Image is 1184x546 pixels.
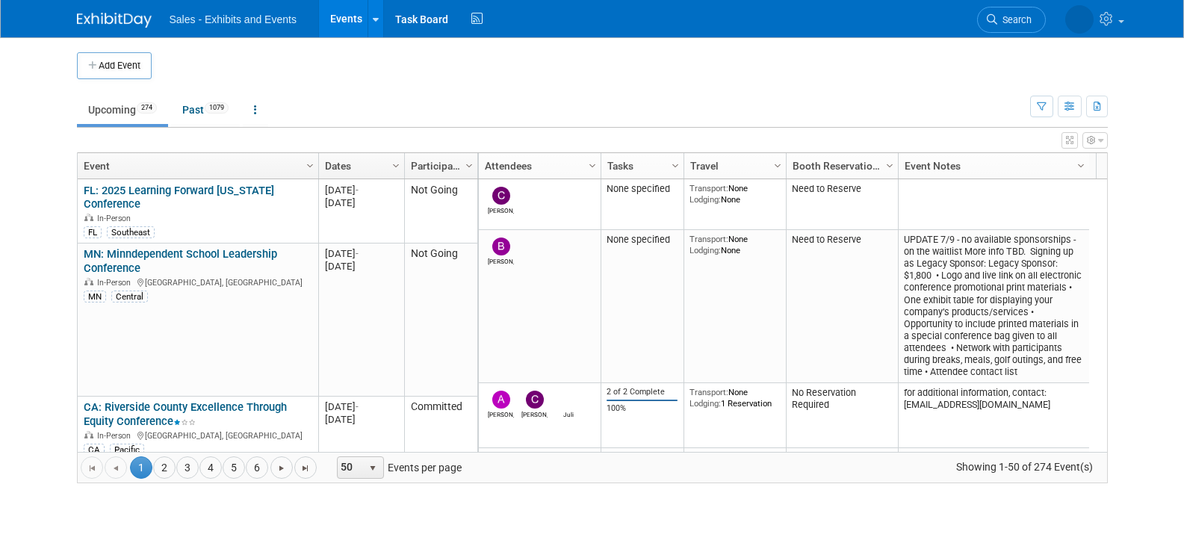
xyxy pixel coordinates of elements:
[669,160,681,172] span: Column Settings
[356,248,359,259] span: -
[153,456,176,479] a: 2
[84,276,312,288] div: [GEOGRAPHIC_DATA], [GEOGRAPHIC_DATA]
[689,387,728,397] span: Transport:
[130,456,152,479] span: 1
[77,13,152,28] img: ExhibitDay
[304,160,316,172] span: Column Settings
[690,153,776,179] a: Travel
[667,153,684,176] a: Column Settings
[689,245,721,255] span: Lodging:
[689,183,780,205] div: None None
[205,102,229,114] span: 1079
[793,153,888,179] a: Booth Reservation Status
[97,431,135,441] span: In-Person
[898,383,1089,448] td: for additional information, contact: [EMAIL_ADDRESS][DOMAIN_NAME]
[84,400,287,428] a: CA: Riverside County Excellence Through Equity Conference
[404,243,477,397] td: Not Going
[110,444,144,456] div: Pacific
[325,184,397,196] div: [DATE]
[689,234,780,255] div: None None
[171,96,240,124] a: Past1079
[388,153,404,176] a: Column Settings
[356,184,359,196] span: -
[97,278,135,288] span: In-Person
[77,96,168,124] a: Upcoming274
[492,187,510,205] img: Christine Lurz
[300,462,312,474] span: Go to the last page
[325,260,397,273] div: [DATE]
[488,255,514,265] div: Brendan Thompson
[786,230,898,383] td: Need to Reserve
[84,184,274,211] a: FL: 2025 Learning Forward [US_STATE] Conference
[84,444,105,456] div: CA
[84,291,106,303] div: MN
[586,160,598,172] span: Column Settings
[411,153,468,179] a: Participation
[607,183,678,195] div: None specified
[488,205,514,214] div: Christine Lurz
[294,456,317,479] a: Go to the last page
[390,160,402,172] span: Column Settings
[77,52,152,79] button: Add Event
[170,13,297,25] span: Sales - Exhibits and Events
[607,387,678,397] div: 2 of 2 Complete
[689,194,721,205] span: Lodging:
[942,456,1106,477] span: Showing 1-50 of 274 Event(s)
[325,247,397,260] div: [DATE]
[555,409,581,418] div: Juli Toles
[325,153,394,179] a: Dates
[86,462,98,474] span: Go to the first page
[84,226,102,238] div: FL
[338,457,363,478] span: 50
[81,456,103,479] a: Go to the first page
[325,413,397,426] div: [DATE]
[105,456,127,479] a: Go to the previous page
[84,214,93,221] img: In-Person Event
[492,391,510,409] img: Alicia Weeks
[84,153,309,179] a: Event
[521,409,548,418] div: Christine Lurz
[689,398,721,409] span: Lodging:
[492,238,510,255] img: Brendan Thompson
[1073,153,1089,176] a: Column Settings
[997,14,1032,25] span: Search
[463,160,475,172] span: Column Settings
[772,160,784,172] span: Column Settings
[607,234,678,246] div: None specified
[276,462,288,474] span: Go to the next page
[461,153,477,176] a: Column Settings
[356,401,359,412] span: -
[223,456,245,479] a: 5
[84,247,277,275] a: MN: Minndependent School Leadership Conference
[317,456,477,479] span: Events per page
[584,153,601,176] a: Column Settings
[488,409,514,418] div: Alicia Weeks
[97,214,135,223] span: In-Person
[270,456,293,479] a: Go to the next page
[689,183,728,193] span: Transport:
[560,391,577,409] img: Juli Toles
[84,429,312,441] div: [GEOGRAPHIC_DATA], [GEOGRAPHIC_DATA]
[689,387,780,409] div: None 1 Reservation
[199,456,222,479] a: 4
[107,226,155,238] div: Southeast
[111,291,148,303] div: Central
[881,153,898,176] a: Column Settings
[786,179,898,230] td: Need to Reserve
[246,456,268,479] a: 6
[404,179,477,243] td: Not Going
[1065,5,1094,34] img: Juli Toles
[302,153,318,176] a: Column Settings
[884,160,896,172] span: Column Settings
[84,278,93,285] img: In-Person Event
[84,431,93,438] img: In-Person Event
[905,153,1079,179] a: Event Notes
[485,153,591,179] a: Attendees
[1075,160,1087,172] span: Column Settings
[977,7,1046,33] a: Search
[689,234,728,244] span: Transport:
[526,391,544,409] img: Christine Lurz
[607,153,674,179] a: Tasks
[367,462,379,474] span: select
[325,400,397,413] div: [DATE]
